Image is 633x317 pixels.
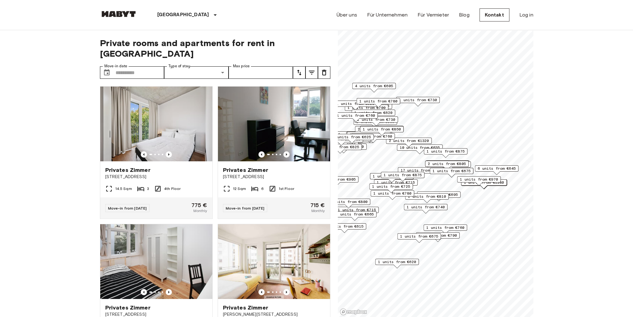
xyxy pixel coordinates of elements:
[166,289,172,295] button: Previous image
[386,138,432,147] div: Map marker
[100,87,212,161] img: Marketing picture of unit DE-01-259-018-03Q
[168,64,190,69] label: Type of stay
[357,117,395,122] span: 1 units from €730
[164,186,181,192] span: 4th Floor
[418,11,449,19] a: Für Vermieter
[191,202,207,208] span: 775 €
[100,11,137,17] img: Habyt
[397,233,441,243] div: Map marker
[336,101,374,106] span: 1 units from €620
[375,259,419,268] div: Map marker
[399,145,440,150] span: 10 units from €635
[311,208,325,214] span: Monthly
[336,211,374,217] span: 1 units from €665
[416,232,460,242] div: Map marker
[329,199,367,205] span: 1 units from €800
[105,174,207,180] span: [STREET_ADDRESS]
[354,134,392,139] span: 2 units from €760
[358,126,396,132] span: 2 units from €655
[359,98,397,104] span: 1 units from €780
[105,166,150,174] span: Privates Zimmer
[223,166,268,174] span: Privates Zimmer
[321,144,359,150] span: 1 units from €825
[519,11,533,19] a: Log in
[104,64,127,69] label: Move-in date
[226,206,265,211] span: Move-in from [DATE]
[330,134,374,144] div: Map marker
[279,186,294,192] span: 1st Floor
[324,144,364,149] span: 1 units from €1200
[475,165,518,175] div: Map marker
[408,194,446,199] span: 1 units from €810
[384,172,422,178] span: 1 units from €875
[425,161,469,170] div: Map marker
[100,38,330,59] span: Private rooms and apartments for rent in [GEOGRAPHIC_DATA]
[353,119,397,128] div: Map marker
[397,144,442,154] div: Map marker
[218,86,330,219] a: Marketing picture of unit DE-01-041-02MPrevious imagePrevious imagePrivates Zimmer[STREET_ADDRESS...
[357,98,400,108] div: Map marker
[423,225,467,234] div: Map marker
[318,177,356,182] span: 1 units from €905
[457,176,501,186] div: Map marker
[283,289,290,295] button: Previous image
[420,192,458,197] span: 2 units from €695
[337,11,357,19] a: Über uns
[367,11,408,19] a: Für Unternehmen
[218,224,330,299] img: Marketing picture of unit DE-01-09-004-01Q
[396,97,440,106] div: Map marker
[321,144,366,153] div: Map marker
[100,86,213,219] a: Marketing picture of unit DE-01-259-018-03QPrevious imagePrevious imagePrivates Zimmer[STREET_ADD...
[354,116,398,126] div: Map marker
[323,223,366,233] div: Map marker
[399,97,437,103] span: 1 units from €730
[100,224,212,299] img: Marketing picture of unit DE-01-232-03M
[233,64,250,69] label: Max price
[427,161,471,171] div: Map marker
[333,134,371,140] span: 3 units from €625
[461,179,507,189] div: Map marker
[347,105,385,111] span: 1 units from €700
[398,167,443,177] div: Map marker
[354,110,392,116] span: 1 units from €620
[426,225,464,230] span: 1 units from €760
[352,83,396,92] div: Map marker
[460,177,498,182] span: 1 units from €970
[373,191,411,196] span: 1 units from €780
[370,173,413,183] div: Map marker
[108,206,147,211] span: Move-in from [DATE]
[351,133,395,143] div: Map marker
[355,83,393,89] span: 4 units from €605
[193,208,207,214] span: Monthly
[305,66,318,79] button: tune
[363,126,401,132] span: 1 units from €850
[374,179,418,189] div: Map marker
[218,87,330,161] img: Marketing picture of unit DE-01-041-02M
[405,193,449,203] div: Map marker
[427,149,465,154] span: 1 units from €875
[400,168,441,173] span: 17 units from €720
[141,289,147,295] button: Previous image
[338,207,376,213] span: 1 units from €715
[283,151,290,158] button: Previous image
[426,160,469,170] div: Map marker
[318,66,330,79] button: tune
[334,112,378,122] div: Map marker
[369,183,413,193] div: Map marker
[233,186,246,192] span: 12 Sqm
[377,180,415,185] span: 1 units from €715
[430,168,473,177] div: Map marker
[157,11,209,19] p: [GEOGRAPHIC_DATA]
[389,138,429,144] span: 2 units from €1320
[350,132,388,138] span: 3 units from €655
[147,186,149,192] span: 3
[417,192,461,201] div: Map marker
[407,204,445,210] span: 1 units from €740
[261,186,263,192] span: 6
[352,110,395,119] div: Map marker
[333,101,377,110] div: Map marker
[141,151,147,158] button: Previous image
[381,172,424,182] div: Map marker
[355,126,399,136] div: Map marker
